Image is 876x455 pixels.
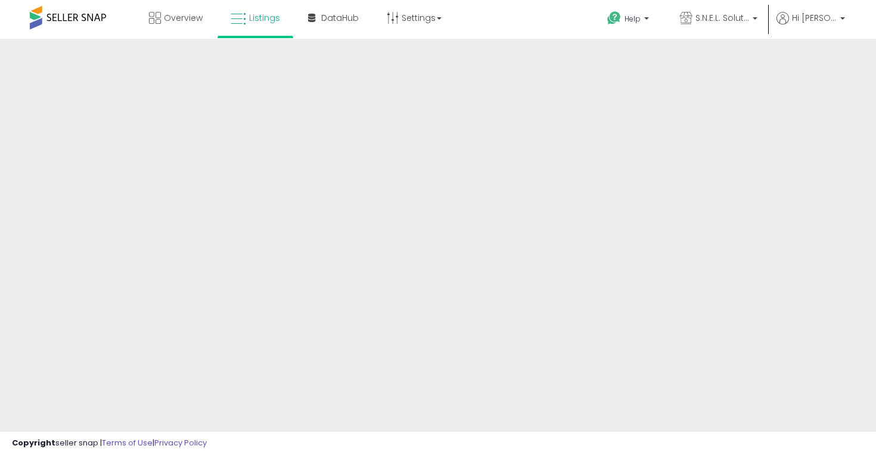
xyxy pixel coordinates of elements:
[776,12,845,39] a: Hi [PERSON_NAME]
[695,12,749,24] span: S.N.E.L. Solutions
[12,438,207,449] div: seller snap | |
[102,437,153,448] a: Terms of Use
[792,12,837,24] span: Hi [PERSON_NAME]
[164,12,203,24] span: Overview
[249,12,280,24] span: Listings
[625,14,641,24] span: Help
[598,2,661,39] a: Help
[321,12,359,24] span: DataHub
[607,11,622,26] i: Get Help
[12,437,55,448] strong: Copyright
[154,437,207,448] a: Privacy Policy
